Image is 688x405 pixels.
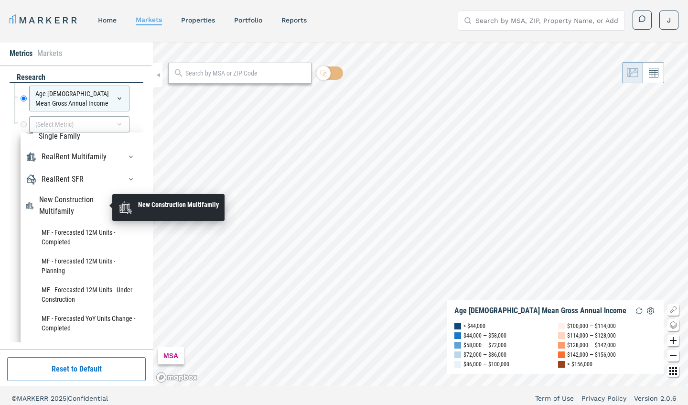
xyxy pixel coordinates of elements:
div: RealRent SFR [42,174,84,185]
div: RealRent SFRRealRent SFR [25,172,139,187]
div: $44,000 — $58,000 [463,331,506,340]
div: $100,000 — $114,000 [567,321,616,331]
div: MSA [158,347,184,364]
input: Search by MSA or ZIP Code [185,68,306,78]
button: Zoom out map button [667,350,679,361]
a: properties [181,16,215,24]
div: (Select Metric) [29,116,129,132]
button: Zoom in map button [667,335,679,346]
div: Age [DEMOGRAPHIC_DATA] Mean Gross Annual Income [29,86,129,111]
div: < $44,000 [463,321,485,331]
button: RealRent SFRRealRent SFR [123,172,139,187]
img: New Construction Multifamily [25,200,34,211]
div: $128,000 — $142,000 [567,340,616,350]
li: MF - Forecasted YoY Units Change - Planning [25,338,139,366]
img: RealRent SFR [25,174,37,185]
div: > $156,000 [567,360,592,369]
button: Reset to Default [7,357,146,381]
button: Show/Hide Legend Map Button [667,304,679,316]
img: Settings [645,305,656,317]
button: Change style map button [667,319,679,331]
li: MF - Forecasted 12M Units - Planning [25,252,139,280]
span: 2025 | [51,394,68,402]
canvas: Map [153,42,688,386]
button: J [659,11,678,30]
input: Search by MSA, ZIP, Property Name, or Address [475,11,619,30]
a: Term of Use [535,394,574,403]
a: markets [136,16,162,23]
li: MF - Forecasted 12M Units - Under Construction [25,280,139,309]
a: home [98,16,117,24]
li: MF - Forecasted 12M Units - Completed [25,223,139,252]
div: $142,000 — $156,000 [567,350,616,360]
div: $86,000 — $100,000 [463,360,509,369]
a: Privacy Policy [581,394,626,403]
a: Mapbox logo [156,372,198,383]
span: J [667,15,671,25]
span: © [11,394,17,402]
a: reports [281,16,307,24]
div: $114,000 — $128,000 [567,331,616,340]
div: $72,000 — $86,000 [463,350,506,360]
a: Portfolio [234,16,262,24]
div: $58,000 — $72,000 [463,340,506,350]
div: New Construction MultifamilyNew Construction Multifamily [25,194,139,217]
button: RealRent MultifamilyRealRent Multifamily [123,149,139,164]
div: Age [DEMOGRAPHIC_DATA] Mean Gross Annual Income [454,306,626,316]
div: New Construction Multifamily [39,194,110,217]
span: Confidential [68,394,108,402]
a: MARKERR [10,13,79,27]
div: RealRent MultifamilyRealRent Multifamily [25,149,139,164]
li: Markets [37,48,62,59]
a: Version 2.0.6 [634,394,677,403]
img: New Construction Multifamily [118,200,133,215]
div: New Construction Multifamily [138,200,219,209]
button: Other options map button [667,365,679,377]
span: MARKERR [17,394,51,402]
div: RealRent Multifamily [42,151,107,163]
img: Reload Legend [634,305,645,317]
li: MF - Forecasted YoY Units Change - Completed [25,309,139,338]
img: RealRent Multifamily [25,151,37,163]
div: research [10,72,143,83]
li: Metrics [10,48,32,59]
